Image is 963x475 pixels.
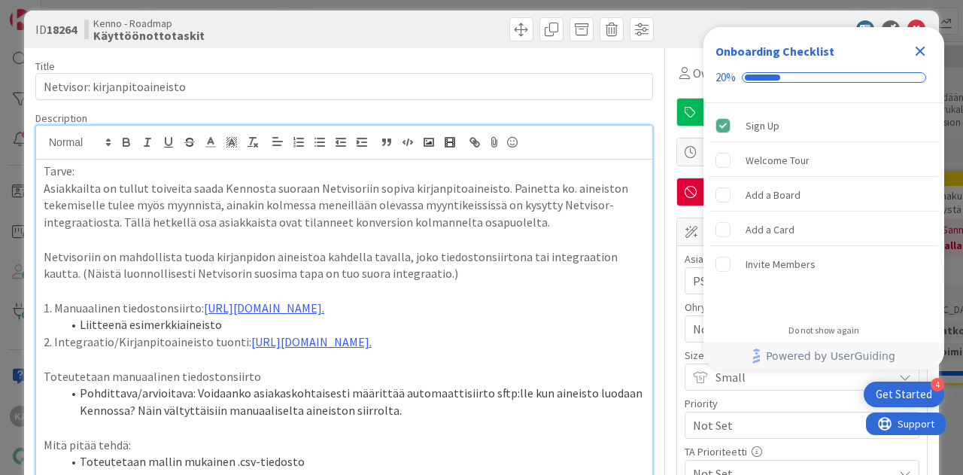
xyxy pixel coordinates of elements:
div: Invite Members is incomplete. [709,248,938,281]
div: 20% [715,71,736,84]
div: Add a Card [746,221,794,239]
span: Not Set [693,318,886,340]
div: Add a Board [746,186,800,204]
div: Open Get Started checklist, remaining modules: 4 [864,382,944,407]
span: Description [35,111,87,125]
span: ID [35,20,77,38]
li: Toteutetaan mallin mukainen .csv-tiedosto [62,453,645,470]
p: Netvisoriin on mahdollista tuoda kirjanpidon aineistoa kahdella tavalla, joko tiedostonsiirtona t... [44,248,645,282]
a: [URL][DOMAIN_NAME]. [251,334,372,349]
p: Tarve: [44,163,645,180]
div: Asiakas [685,254,919,264]
a: [URL][DOMAIN_NAME]. [204,300,324,315]
div: Ohry-prio [685,302,919,312]
div: Size [685,350,919,361]
div: Invite Members [746,255,816,273]
p: 2. Integraatio/Kirjanpitoaineisto tuonti: [44,333,645,351]
div: Footer [703,343,944,370]
div: 4 [931,378,944,391]
p: Toteutetaan manuaalinen tiedostonsiirto [44,368,645,385]
label: Title [35,59,55,73]
div: Priority [685,398,919,409]
div: Checklist progress: 20% [715,71,932,84]
li: Pohdittava/arvioitava: Voidaanko asiakaskohtaisesti määrittää automaattisiirto sftp:lle kun ainei... [62,385,645,419]
div: Sign Up is complete. [709,109,938,142]
span: PSOAS, Lahden Talot, [GEOGRAPHIC_DATA] [693,272,893,290]
div: TA Prioriteetti [685,446,919,457]
span: Powered by UserGuiding [766,347,895,365]
div: Add a Board is incomplete. [709,178,938,212]
p: 1. Manuaalinen tiedostonsiirto: [44,300,645,317]
div: Get Started [876,387,932,402]
div: Add a Card is incomplete. [709,213,938,246]
b: Käyttöönottotaskit [93,29,205,41]
span: Owner [693,64,727,82]
div: Welcome Tour [746,151,810,169]
b: 18264 [47,22,77,37]
div: Sign Up [746,117,779,135]
div: Welcome Tour is incomplete. [709,144,938,177]
span: Small [715,367,886,388]
input: type card name here... [35,73,653,100]
div: Checklist Container [703,27,944,370]
div: Close Checklist [908,39,932,63]
div: Onboarding Checklist [715,42,834,60]
span: Not Set [693,415,886,436]
a: Powered by UserGuiding [711,343,937,370]
span: Kenno - Roadmap [93,17,205,29]
p: Asiakkailta on tullut toiveita saada Kennosta suoraan Netvisoriin sopiva kirjanpitoaineisto. Pain... [44,180,645,231]
p: Mitä pitää tehdä: [44,437,645,454]
div: Do not show again [788,324,859,336]
div: Checklist items [703,103,944,315]
span: Support [32,2,68,20]
li: Liitteenä esimerkkiaineisto [62,316,645,333]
